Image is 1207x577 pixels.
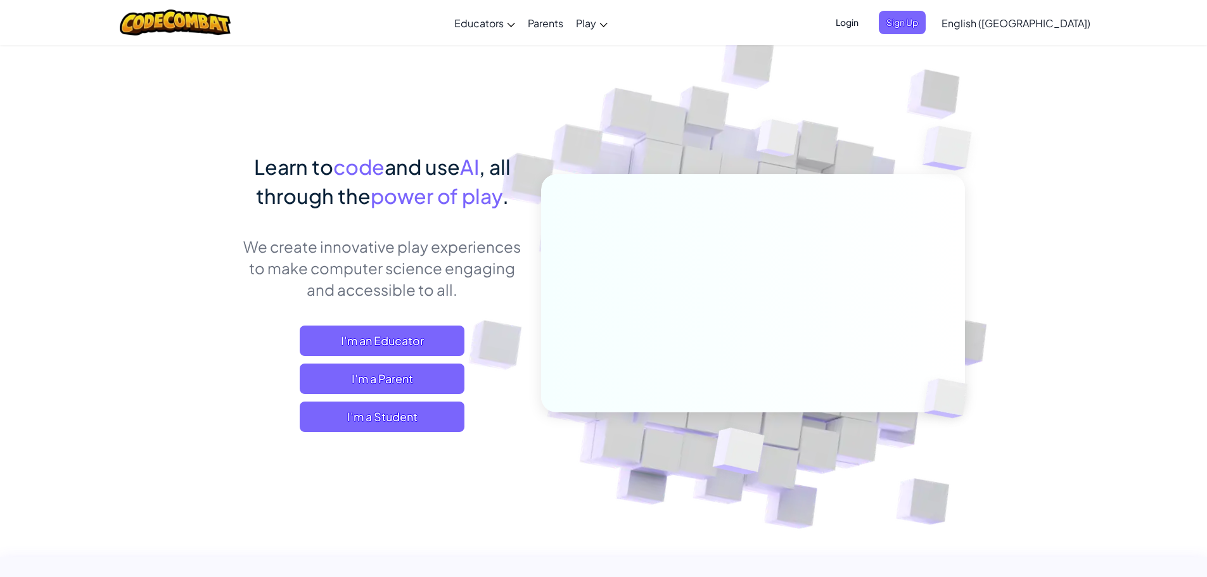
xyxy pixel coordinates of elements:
[460,154,479,179] span: AI
[570,6,614,40] a: Play
[254,154,333,179] span: Learn to
[902,352,997,445] img: Overlap cubes
[521,6,570,40] a: Parents
[333,154,385,179] span: code
[942,16,1090,30] span: English ([GEOGRAPHIC_DATA])
[935,6,1097,40] a: English ([GEOGRAPHIC_DATA])
[120,10,231,35] img: CodeCombat logo
[385,154,460,179] span: and use
[300,326,464,356] a: I'm an Educator
[732,94,824,189] img: Overlap cubes
[300,364,464,394] a: I'm a Parent
[879,11,926,34] button: Sign Up
[828,11,866,34] button: Login
[300,402,464,432] button: I'm a Student
[454,16,504,30] span: Educators
[448,6,521,40] a: Educators
[502,183,509,208] span: .
[681,401,795,506] img: Overlap cubes
[371,183,502,208] span: power of play
[897,95,1007,202] img: Overlap cubes
[576,16,596,30] span: Play
[243,236,522,300] p: We create innovative play experiences to make computer science engaging and accessible to all.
